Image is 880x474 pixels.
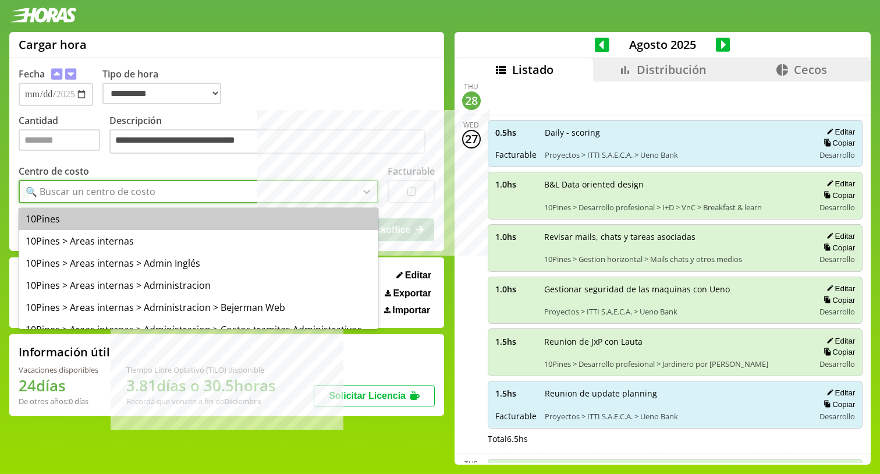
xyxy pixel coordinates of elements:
div: De otros años: 0 días [19,396,98,406]
span: Solicitar Licencia [329,391,406,401]
div: Vacaciones disponibles [19,365,98,375]
button: Copiar [820,295,855,305]
span: 10Pines > Desarrollo profesional > Jardinero por [PERSON_NAME] [544,359,807,369]
div: scrollable content [455,82,871,464]
span: 1.0 hs [495,179,536,190]
button: Editar [393,270,435,281]
div: 10Pines > Areas internas > Administracion > Costos tramites Administrativos [19,319,378,341]
span: Proyectos > ITTI S.A.E.C.A. > Ueno Bank [545,150,807,160]
h1: Cargar hora [19,37,87,52]
button: Copiar [820,399,855,409]
span: 10Pines > Desarrollo profesional > I+D > VnC > Breakfast & learn [544,202,807,213]
img: logotipo [9,8,77,23]
select: Tipo de hora [102,83,221,104]
span: Proyectos > ITTI S.A.E.C.A. > Ueno Bank [545,411,807,422]
button: Editar [823,336,855,346]
button: Copiar [820,347,855,357]
label: Descripción [109,114,435,157]
div: Wed [463,120,479,130]
span: Desarrollo [819,254,855,264]
span: 1.0 hs [495,284,536,295]
input: Cantidad [19,129,100,151]
span: 10Pines > Gestion horizontal > Mails chats y otros medios [544,254,807,264]
button: Editar [823,388,855,398]
span: Desarrollo [819,150,855,160]
div: 10Pines > Areas internas > Administracion > Bejerman Web [19,296,378,319]
span: Agosto 2025 [609,37,716,52]
h2: Información útil [19,344,110,360]
span: Cecos [794,62,827,77]
button: Editar [823,284,855,293]
h1: 24 días [19,375,98,396]
button: Copiar [820,190,855,200]
div: 28 [462,91,481,110]
label: Fecha [19,68,45,80]
label: Cantidad [19,114,109,157]
div: Thu [464,82,478,91]
span: Facturable [495,149,537,160]
div: 10Pines > Areas internas [19,230,378,252]
div: Tue [464,459,478,469]
span: Proyectos > ITTI S.A.E.C.A. > Ueno Bank [544,306,807,317]
span: Daily - scoring [545,127,807,138]
label: Tipo de hora [102,68,230,106]
span: 0.5 hs [495,127,537,138]
div: 27 [462,130,481,148]
div: 10Pines [19,208,378,230]
div: Total 6.5 hs [488,433,863,444]
button: Solicitar Licencia [314,385,435,406]
span: 1.5 hs [495,388,537,399]
span: Reunion de JxP con Lauta [544,336,807,347]
div: 🔍 Buscar un centro de costo [26,185,155,198]
b: Diciembre [224,396,261,406]
span: Editar [405,270,431,281]
div: Tiempo Libre Optativo (TiLO) disponible [126,365,276,375]
span: Desarrollo [819,202,855,213]
span: Distribución [637,62,707,77]
button: Editar [823,231,855,241]
span: Revisar mails, chats y tareas asociadas [544,231,807,242]
button: Exportar [381,288,435,299]
label: Facturable [388,165,435,178]
div: 10Pines > Areas internas > Admin Inglés [19,252,378,274]
button: Copiar [820,138,855,148]
button: Copiar [820,243,855,253]
span: Desarrollo [819,359,855,369]
span: B&L Data oriented design [544,179,807,190]
span: Desarrollo [819,306,855,317]
span: Desarrollo [819,411,855,422]
button: Editar [823,127,855,137]
span: Facturable [495,411,537,422]
span: 1.0 hs [495,231,536,242]
button: Editar [823,179,855,189]
span: Importar [392,305,430,316]
h1: 3.81 días o 30.5 horas [126,375,276,396]
textarea: Descripción [109,129,425,154]
label: Centro de costo [19,165,89,178]
div: Recordá que vencen a fin de [126,396,276,406]
span: Reunion de update planning [545,388,807,399]
span: Exportar [393,288,431,299]
span: Gestionar seguridad de las maquinas con Ueno [544,284,807,295]
span: 1.5 hs [495,336,536,347]
span: Listado [512,62,553,77]
div: 10Pines > Areas internas > Administracion [19,274,378,296]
